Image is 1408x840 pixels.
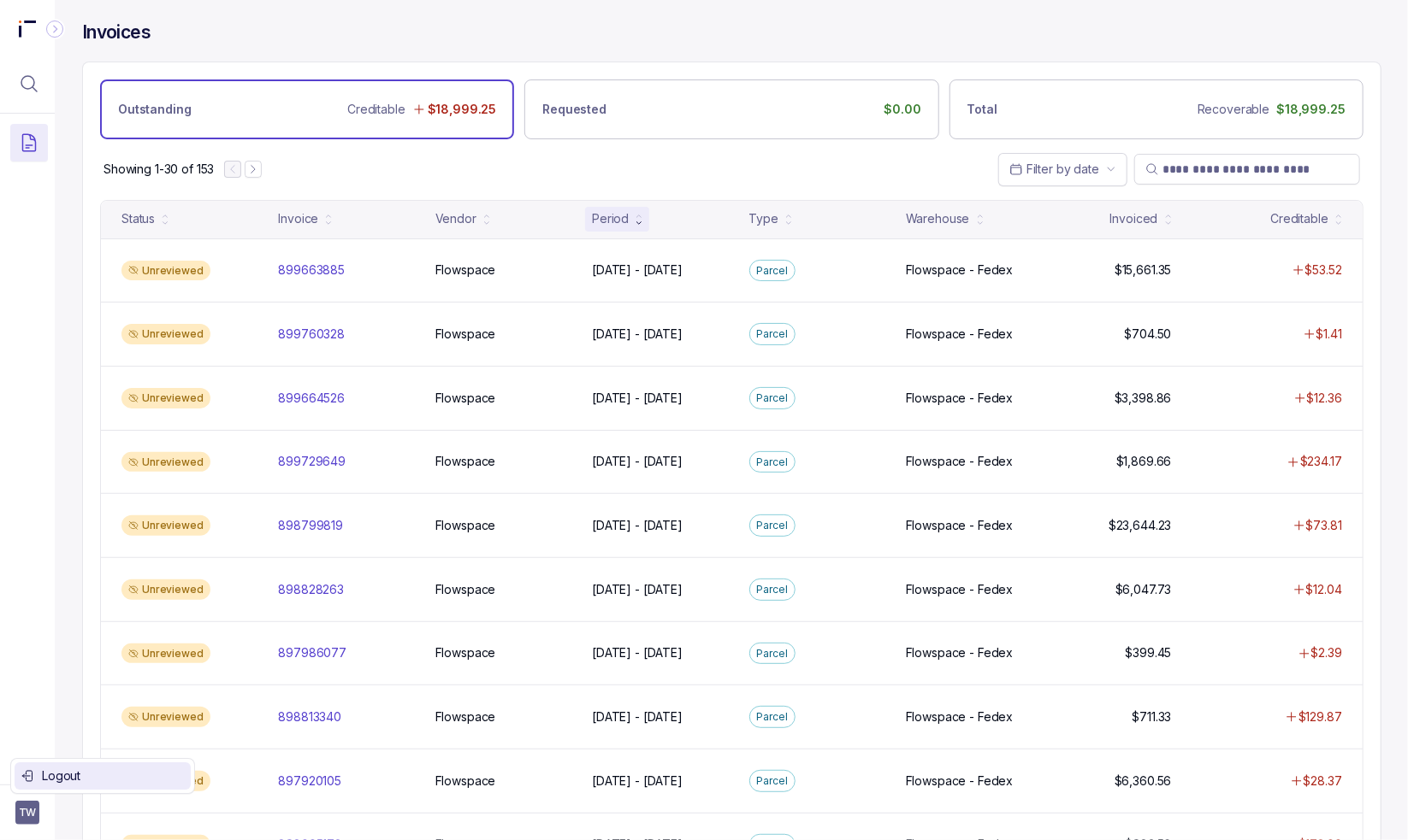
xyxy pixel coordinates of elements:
div: Warehouse [906,210,970,227]
p: Flowspace - Fedex [906,453,1014,470]
p: $28.37 [1304,772,1342,790]
div: Status [121,210,155,227]
div: Period [592,210,629,227]
p: Flowspace - Fedex [906,261,1014,279]
div: Unreviewed [121,643,210,664]
p: [DATE] - [DATE] [592,517,683,534]
p: Parcel [757,517,788,534]
div: Unreviewed [121,388,210,408]
h4: Invoices [82,21,151,44]
p: $18,999.25 [1276,101,1346,118]
p: [DATE] - [DATE] [592,644,683,661]
div: Unreviewed [121,515,210,536]
p: $15,661.35 [1115,261,1172,279]
p: Logout [42,767,184,784]
p: [DATE] - [DATE] [592,708,683,725]
search: Date Range Picker [1009,161,1099,178]
p: Creditable [347,101,405,118]
p: Parcel [757,581,788,598]
p: 899760328 [278,326,345,343]
p: Flowspace [435,772,496,790]
p: 899729649 [278,453,346,470]
p: $53.52 [1305,261,1342,279]
div: Unreviewed [121,579,210,600]
div: Invoiced [1110,210,1158,227]
div: Unreviewed [121,261,210,281]
p: Flowspace - Fedex [906,581,1014,598]
p: $2.39 [1311,644,1342,661]
p: Showing 1-30 of 153 [104,161,214,178]
p: Parcel [757,326,788,343]
p: Requested [542,101,606,118]
p: [DATE] - [DATE] [592,326,683,343]
p: [DATE] - [DATE] [592,772,683,790]
button: Menu Icon Button MagnifyingGlassIcon [10,65,48,103]
p: 898813340 [278,708,341,725]
div: Creditable [1270,210,1328,227]
p: $23,644.23 [1109,517,1172,534]
p: Flowspace - Fedex [906,644,1014,661]
p: Parcel [757,390,788,407]
p: Parcel [757,772,788,790]
p: Flowspace [435,517,496,534]
p: $6,047.73 [1115,581,1172,598]
p: [DATE] - [DATE] [592,453,683,470]
p: $6,360.56 [1115,772,1172,790]
div: Vendor [435,210,476,227]
p: $129.87 [1299,708,1342,725]
p: $12.04 [1306,581,1342,598]
p: Parcel [757,262,788,279]
div: Invoice [278,210,318,227]
p: Flowspace - Fedex [906,326,1014,343]
p: Flowspace [435,326,496,343]
p: $399.45 [1126,644,1172,661]
div: Unreviewed [121,324,210,344]
p: 899664526 [278,390,345,407]
p: $1.41 [1316,326,1342,343]
div: Collapse Icon [44,19,65,39]
div: Unreviewed [121,707,210,727]
p: [DATE] - [DATE] [592,581,683,598]
p: Flowspace [435,581,496,598]
div: Unreviewed [121,452,210,473]
p: Flowspace - Fedex [906,390,1014,407]
p: [DATE] - [DATE] [592,390,683,407]
p: Flowspace - Fedex [906,517,1014,534]
button: User initials [15,801,39,825]
p: $234.17 [1300,453,1342,470]
button: Next Page [245,161,262,178]
div: Type [749,210,778,227]
button: Date Range Picker [998,153,1127,185]
p: $704.50 [1125,326,1172,343]
p: Parcel [757,645,788,662]
div: Remaining page entries [104,161,214,178]
p: $73.81 [1306,517,1342,534]
p: 898828263 [278,581,344,598]
button: Menu Icon Button DocumentTextIcon [10,124,48,162]
p: 899663885 [278,261,345,279]
p: Flowspace [435,644,496,661]
p: $3,398.86 [1115,390,1172,407]
p: $0.00 [884,101,920,118]
p: Outstanding [118,101,191,118]
p: 897986077 [278,644,346,661]
p: 897920105 [278,772,341,790]
p: Flowspace [435,390,496,407]
p: 898799819 [278,517,343,534]
span: Filter by date [1026,162,1099,176]
p: $18,999.25 [428,101,497,118]
p: Flowspace - Fedex [906,772,1014,790]
p: Total [967,101,997,118]
p: Parcel [757,708,788,725]
p: Parcel [757,454,788,471]
p: Flowspace [435,708,496,725]
p: Recoverable [1198,101,1269,118]
p: Flowspace [435,453,496,470]
p: [DATE] - [DATE] [592,261,683,279]
p: $1,869.66 [1116,453,1172,470]
p: Flowspace [435,261,496,279]
p: $12.36 [1307,390,1342,407]
p: $711.33 [1133,708,1172,725]
p: Flowspace - Fedex [906,708,1014,725]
